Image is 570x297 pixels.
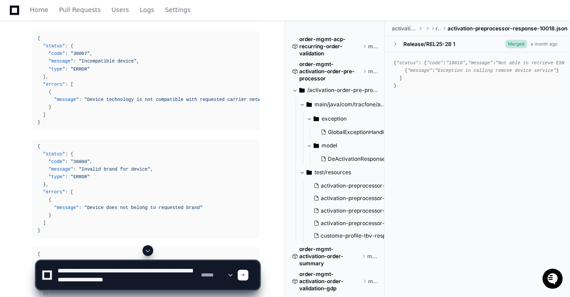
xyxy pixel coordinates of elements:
[71,82,73,87] span: [
[38,144,40,149] span: {
[49,167,73,172] span: "message"
[89,94,108,100] span: Pylon
[65,151,68,157] span: :
[46,74,49,79] span: ,
[137,59,139,64] span: ,
[328,129,401,136] span: GlobalExceptionHandler.java
[49,105,51,110] span: }
[71,43,73,49] span: {
[403,41,455,48] div: Release/REL25-28 1
[43,182,46,187] span: }
[73,167,76,172] span: :
[43,43,65,49] span: "status"
[54,205,79,210] span: "message"
[90,159,92,164] span: ,
[38,36,40,41] span: {
[314,101,385,108] span: main/java/com/tracfone/activation/order/pre/processor
[314,113,319,124] svg: Directory
[314,169,351,176] span: test/resources
[299,165,385,180] button: test/resources
[397,60,419,66] span: "status"
[392,25,417,32] span: activation-order-pre-processor
[165,7,190,13] span: Settings
[306,99,312,110] svg: Directory
[65,51,68,56] span: :
[43,82,65,87] span: "errors"
[310,180,387,192] button: activation-preprocessor-response-10016.json
[446,60,465,66] span: "10018"
[310,230,387,242] button: custome-profile-tbv-response-10018.json
[140,7,154,13] span: Logs
[43,189,65,195] span: "errors"
[71,159,90,164] span: "30008"
[368,43,378,50] span: master
[151,167,153,172] span: ,
[71,189,73,195] span: [
[394,59,561,90] div: { : { : , : , : }, : [ { : } ] }
[317,153,394,165] button: DeActivationResponse.java
[71,51,90,56] span: "30007"
[435,68,556,73] span: "Exception in calling remove device service"
[505,40,527,48] span: Merged
[71,67,90,72] span: "ERROR"
[73,59,76,64] span: :
[49,59,73,64] span: "message"
[65,67,68,72] span: :
[368,68,378,75] span: master
[65,189,68,195] span: :
[90,51,92,56] span: ,
[71,174,90,180] span: "ERROR"
[30,7,48,13] span: Home
[65,82,68,87] span: :
[49,213,51,218] span: }
[9,36,163,50] div: Welcome
[49,159,65,164] span: "code"
[321,207,437,214] span: activation-preprocessor-response-10018.json
[436,25,440,32] span: resources
[299,61,361,82] span: order-mgmt-activation-order-pre-processor
[79,59,136,64] span: "Incompatible device"
[65,159,68,164] span: :
[306,138,392,153] button: model
[59,7,101,13] span: Pull Requests
[84,205,203,210] span: "Device does not belong to requested brand"
[468,60,493,66] span: "message"
[9,67,25,83] img: 1736555170064-99ba0984-63c1-480f-8ee9-699278ef63ed
[43,220,46,226] span: ]
[314,140,319,151] svg: Directory
[306,112,392,126] button: exception
[407,68,432,73] span: "message"
[71,151,73,157] span: {
[43,112,46,117] span: ]
[112,7,129,13] span: Users
[54,97,79,102] span: "message"
[79,167,150,172] span: "Invalid brand for device"
[84,97,272,102] span: "Device technology is not compatible with requested carrier network"
[531,41,557,47] div: a month ago
[541,268,566,292] iframe: Open customer support
[65,174,68,180] span: :
[49,67,65,72] span: "type"
[328,155,397,163] span: DeActivationResponse.java
[30,67,147,75] div: Start new chat
[448,25,567,32] span: activation-preprocessor-response-10018.json
[310,192,387,205] button: activation-preprocessor-response-10017.json
[49,89,51,95] span: {
[307,87,378,94] span: /activation-order-pre-processor/src
[43,151,65,157] span: "status"
[49,174,65,180] span: "type"
[322,142,337,149] span: model
[49,51,65,56] span: "code"
[322,115,347,122] span: exception
[30,75,113,83] div: We're available if you need us!
[63,93,108,100] a: Powered byPylon
[310,205,387,217] button: activation-preprocessor-response-10018.json
[306,167,312,178] svg: Directory
[317,126,394,138] button: GlobalExceptionHandler.java
[38,120,40,125] span: }
[321,220,439,227] span: activation-preprocessor-response-10024.json
[46,182,49,187] span: ,
[299,97,385,112] button: main/java/com/tracfone/activation/order/pre/processor
[65,43,68,49] span: :
[292,83,378,97] button: /activation-order-pre-processor/src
